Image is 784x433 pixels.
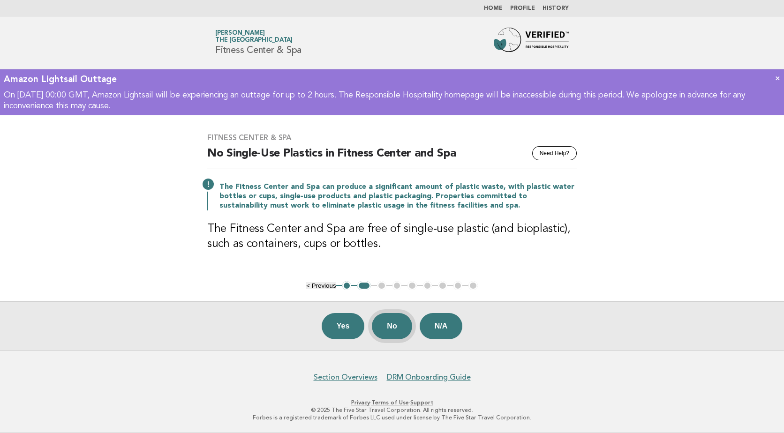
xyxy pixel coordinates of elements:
[342,281,352,291] button: 1
[207,222,577,252] h3: The Fitness Center and Spa are free of single-use plastic (and bioplastic), such as containers, c...
[207,146,577,169] h2: No Single-Use Plastics in Fitness Center and Spa
[387,373,471,382] a: DRM Onboarding Guide
[105,406,679,414] p: © 2025 The Five Star Travel Corporation. All rights reserved.
[314,373,377,382] a: Section Overviews
[510,6,535,11] a: Profile
[4,73,780,85] div: Amazon Lightsail Outtage
[215,30,302,55] h1: Fitness Center & Spa
[420,313,463,339] button: N/A
[484,6,503,11] a: Home
[532,146,577,160] button: Need Help?
[494,28,569,58] img: Forbes Travel Guide
[775,73,780,83] a: ×
[105,414,679,421] p: Forbes is a registered trademark of Forbes LLC used under license by The Five Star Travel Corpora...
[410,399,433,406] a: Support
[357,281,371,291] button: 2
[322,313,365,339] button: Yes
[351,399,370,406] a: Privacy
[371,399,409,406] a: Terms of Use
[207,133,577,142] h3: Fitness Center & Spa
[306,282,336,289] button: < Previous
[215,37,293,44] span: The [GEOGRAPHIC_DATA]
[219,182,577,210] p: The Fitness Center and Spa can produce a significant amount of plastic waste, with plastic water ...
[4,90,780,112] p: On [DATE] 00:00 GMT, Amazon Lightsail will be experiencing an outtage for up to 2 hours. The Resp...
[543,6,569,11] a: History
[215,30,293,43] a: [PERSON_NAME]The [GEOGRAPHIC_DATA]
[105,399,679,406] p: · ·
[372,313,412,339] button: No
